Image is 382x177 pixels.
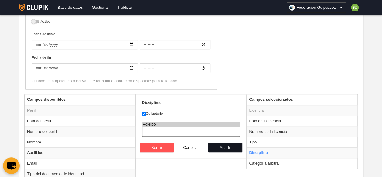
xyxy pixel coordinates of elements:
label: Obligatorio [142,111,240,116]
td: Nombre [25,137,135,147]
img: Oa6jit2xFCnu.30x30.jpg [289,5,295,11]
td: Licencia [247,105,357,116]
strong: Disciplina [142,100,160,105]
input: Fecha de inicio [32,40,138,49]
input: Fecha de fin [140,63,210,73]
div: Cuando esta opción está activa este formulario aparecerá disponible para rellenarlo [32,78,210,84]
button: Cancelar [174,143,208,152]
td: Categoría arbitral [247,158,357,169]
option: Voleibol [142,122,240,127]
td: Disciplina [247,147,357,158]
td: Foto del perfil [25,116,135,126]
label: Fecha de inicio [32,31,210,49]
input: Fecha de inicio [140,40,210,49]
td: Perfil [25,105,135,116]
label: Activo [32,19,210,26]
input: Obligatorio [142,112,146,116]
button: Borrar [140,143,174,152]
span: Federación Guipuzcoana de Voleibol [297,5,339,11]
td: Número del perfil [25,126,135,137]
td: Apellidos [25,147,135,158]
label: Fecha de fin [32,55,210,73]
button: Añadir [208,143,242,152]
th: Campos seleccionados [247,94,357,105]
th: Campos disponibles [25,94,135,105]
td: Foto de la licencia [247,116,357,126]
img: c2l6ZT0zMHgzMCZmcz05JnRleHQ9RkcmYmc9N2NiMzQy.png [351,4,359,11]
a: Federación Guipuzcoana de Voleibol [287,2,346,13]
td: Email [25,158,135,169]
td: Número de la licencia [247,126,357,137]
img: Clupik [19,4,48,11]
td: Tipo [247,137,357,147]
input: Fecha de fin [32,63,138,73]
button: chat-button [3,157,20,174]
